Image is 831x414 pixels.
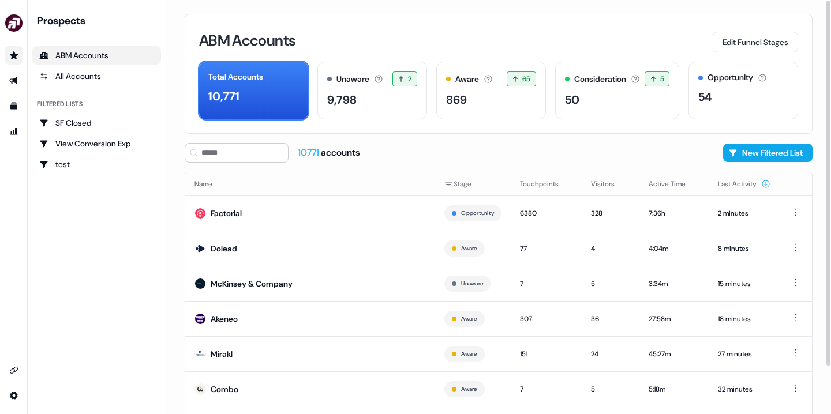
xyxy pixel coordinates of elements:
[5,71,23,90] a: Go to outbound experience
[718,313,770,325] div: 18 minutes
[565,91,579,108] div: 50
[208,88,239,105] div: 10,771
[5,122,23,141] a: Go to attribution
[298,146,360,159] div: accounts
[520,348,572,360] div: 151
[39,50,154,61] div: ABM Accounts
[39,70,154,82] div: All Accounts
[5,46,23,65] a: Go to prospects
[591,278,630,289] div: 5
[698,88,712,106] div: 54
[649,174,699,194] button: Active Time
[32,114,161,132] a: Go to SF Closed
[591,243,630,254] div: 4
[211,313,238,325] div: Akeneo
[37,14,161,28] div: Prospects
[520,278,572,289] div: 7
[211,348,233,360] div: Mirakl
[461,243,477,254] button: Aware
[444,178,501,190] div: Stage
[660,73,664,85] span: 5
[327,91,357,108] div: 9,798
[591,313,630,325] div: 36
[461,278,483,289] button: Unaware
[649,383,699,395] div: 5:18m
[208,71,263,83] div: Total Accounts
[39,138,154,149] div: View Conversion Exp
[5,386,23,405] a: Go to integrations
[522,73,531,85] span: 65
[591,174,628,194] button: Visitors
[708,71,753,84] div: Opportunity
[32,46,161,65] a: ABM Accounts
[211,383,238,395] div: Combo
[649,208,699,219] div: 7:36h
[32,134,161,153] a: Go to View Conversion Exp
[718,383,770,395] div: 32 minutes
[32,155,161,174] a: Go to test
[520,313,572,325] div: 307
[718,174,770,194] button: Last Activity
[718,243,770,254] div: 8 minutes
[520,208,572,219] div: 6380
[446,91,467,108] div: 869
[718,348,770,360] div: 27 minutes
[649,243,699,254] div: 4:04m
[461,384,477,394] button: Aware
[408,73,411,85] span: 2
[199,33,295,48] h3: ABM Accounts
[37,99,83,109] div: Filtered lists
[591,208,630,219] div: 328
[455,73,479,85] div: Aware
[591,383,630,395] div: 5
[5,97,23,115] a: Go to templates
[649,278,699,289] div: 3:34m
[32,67,161,85] a: All accounts
[185,172,435,195] th: Name
[336,73,369,85] div: Unaware
[649,313,699,325] div: 27:58m
[211,278,293,289] div: McKinsey & Company
[574,73,626,85] div: Consideration
[520,383,572,395] div: 7
[211,243,237,254] div: Dolead
[713,32,798,52] button: Edit Funnel Stages
[723,144,813,162] button: New Filtered List
[461,349,477,359] button: Aware
[39,159,154,170] div: test
[298,146,321,159] span: 10771
[520,174,572,194] button: Touchpoints
[718,208,770,219] div: 2 minutes
[461,314,477,324] button: Aware
[591,348,630,360] div: 24
[718,278,770,289] div: 15 minutes
[5,361,23,379] a: Go to integrations
[649,348,699,360] div: 45:27m
[211,208,242,219] div: Factorial
[520,243,572,254] div: 77
[39,117,154,129] div: SF Closed
[461,208,494,219] button: Opportunity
